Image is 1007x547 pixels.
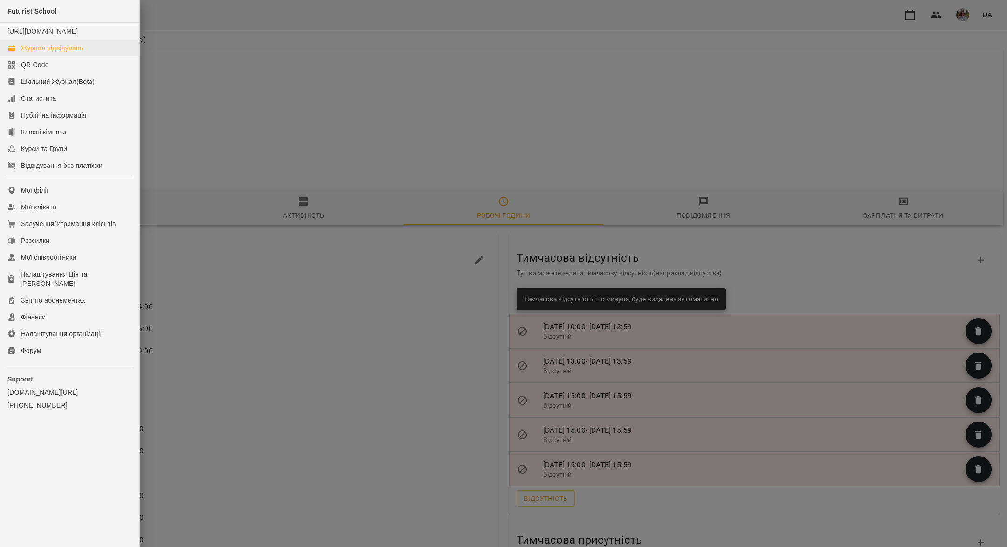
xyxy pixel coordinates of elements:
[21,94,56,103] div: Статистика
[21,253,76,262] div: Мої співробітники
[21,127,66,137] div: Класні кімнати
[21,346,41,355] div: Форум
[7,401,132,410] a: [PHONE_NUMBER]
[21,219,116,228] div: Залучення/Утримання клієнтів
[21,111,86,120] div: Публічна інформація
[21,144,67,153] div: Курси та Групи
[21,312,46,322] div: Фінанси
[21,60,49,69] div: QR Code
[21,202,56,212] div: Мої клієнти
[21,77,95,86] div: Шкільний Журнал(Beta)
[21,236,49,245] div: Розсилки
[7,374,132,384] p: Support
[21,186,48,195] div: Мої філії
[21,329,102,339] div: Налаштування організації
[21,161,103,170] div: Відвідування без платіжки
[7,28,78,35] a: [URL][DOMAIN_NAME]
[7,7,57,15] span: Futurist School
[21,270,132,288] div: Налаштування Цін та [PERSON_NAME]
[7,388,132,397] a: [DOMAIN_NAME][URL]
[21,43,83,53] div: Журнал відвідувань
[21,296,85,305] div: Звіт по абонементах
